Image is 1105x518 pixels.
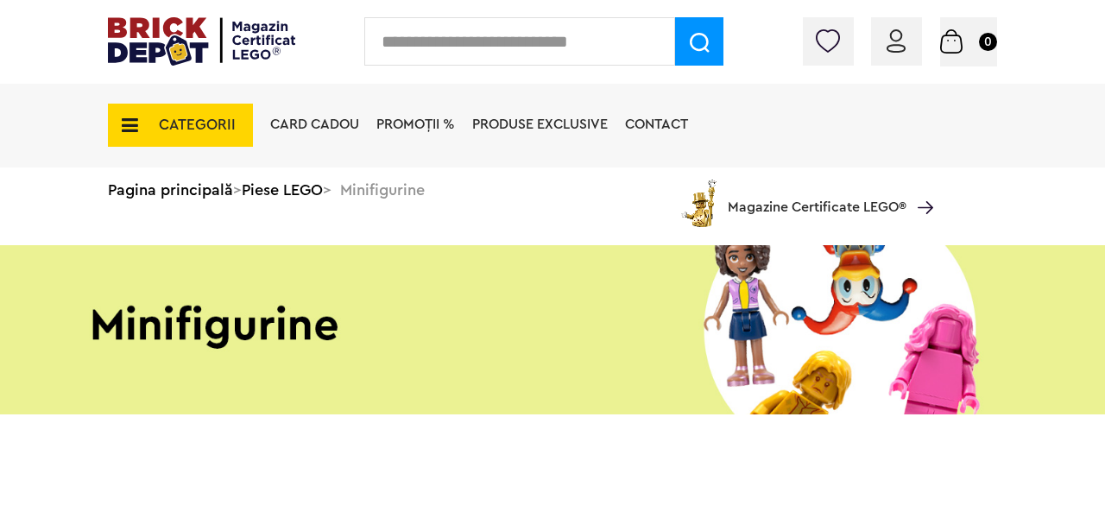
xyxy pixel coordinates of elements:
a: Contact [625,117,688,131]
small: 0 [979,33,997,51]
a: Magazine Certificate LEGO® [906,179,933,193]
a: Produse exclusive [472,117,608,131]
span: CATEGORII [159,117,236,132]
a: PROMOȚII % [376,117,455,131]
span: Magazine Certificate LEGO® [728,176,906,216]
a: Card Cadou [270,117,359,131]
